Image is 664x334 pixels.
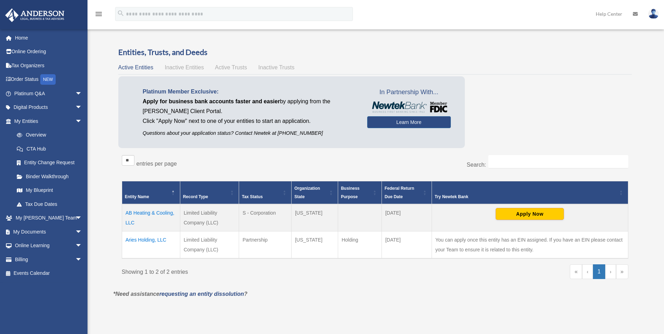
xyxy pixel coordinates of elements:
[382,181,432,204] th: Federal Return Due Date: Activate to sort
[338,231,382,258] td: Holding
[180,181,239,204] th: Record Type: Activate to sort
[432,231,628,258] td: You can apply once this entity has an EIN assigned. If you have an EIN please contact your Team t...
[5,252,93,266] a: Billingarrow_drop_down
[117,9,125,17] i: search
[5,239,93,253] a: Online Learningarrow_drop_down
[143,87,357,97] p: Platinum Member Exclusive:
[183,194,208,199] span: Record Type
[143,116,357,126] p: Click "Apply Now" next to one of your entities to start an application.
[215,64,247,70] span: Active Trusts
[5,211,93,225] a: My [PERSON_NAME] Teamarrow_drop_down
[75,225,89,239] span: arrow_drop_down
[435,193,617,201] div: Try Newtek Bank
[75,211,89,225] span: arrow_drop_down
[75,252,89,267] span: arrow_drop_down
[5,266,93,280] a: Events Calendar
[75,100,89,115] span: arrow_drop_down
[239,231,291,258] td: Partnership
[3,8,67,22] img: Anderson Advisors Platinum Portal
[75,239,89,253] span: arrow_drop_down
[648,9,659,19] img: User Pic
[10,183,89,197] a: My Blueprint
[239,181,291,204] th: Tax Status: Activate to sort
[341,186,359,199] span: Business Purpose
[113,291,247,297] em: *Need assistance ?
[10,197,89,211] a: Tax Due Dates
[75,114,89,128] span: arrow_drop_down
[95,12,103,18] a: menu
[294,186,320,199] span: Organization State
[258,64,294,70] span: Inactive Trusts
[122,181,180,204] th: Entity Name: Activate to invert sorting
[5,225,93,239] a: My Documentsarrow_drop_down
[118,47,632,58] h3: Entities, Trusts, and Deeds
[10,142,89,156] a: CTA Hub
[159,291,244,297] a: requesting an entity dissolution
[118,64,153,70] span: Active Entities
[5,114,89,128] a: My Entitiesarrow_drop_down
[10,169,89,183] a: Binder Walkthrough
[5,86,93,100] a: Platinum Q&Aarrow_drop_down
[467,162,486,168] label: Search:
[5,45,93,59] a: Online Ordering
[122,264,370,277] div: Showing 1 to 2 of 2 entries
[371,102,447,113] img: NewtekBankLogoSM.png
[137,161,177,167] label: entries per page
[10,128,86,142] a: Overview
[382,204,432,231] td: [DATE]
[582,264,593,279] a: Previous
[10,156,89,170] a: Entity Change Request
[570,264,582,279] a: First
[75,86,89,101] span: arrow_drop_down
[40,74,56,85] div: NEW
[367,87,451,98] span: In Partnership With...
[291,204,338,231] td: [US_STATE]
[125,194,149,199] span: Entity Name
[432,181,628,204] th: Try Newtek Bank : Activate to sort
[122,231,180,258] td: Aries Holding, LLC
[291,231,338,258] td: [US_STATE]
[367,116,451,128] a: Learn More
[165,64,204,70] span: Inactive Entities
[5,100,93,114] a: Digital Productsarrow_drop_down
[496,208,564,220] button: Apply Now
[180,231,239,258] td: Limited Liability Company (LLC)
[242,194,263,199] span: Tax Status
[338,181,382,204] th: Business Purpose: Activate to sort
[95,10,103,18] i: menu
[143,98,280,104] span: Apply for business bank accounts faster and easier
[180,204,239,231] td: Limited Liability Company (LLC)
[616,264,628,279] a: Last
[5,31,93,45] a: Home
[122,204,180,231] td: AB Heating & Cooling, LLC
[5,58,93,72] a: Tax Organizers
[291,181,338,204] th: Organization State: Activate to sort
[593,264,605,279] a: 1
[5,72,93,87] a: Order StatusNEW
[605,264,616,279] a: Next
[239,204,291,231] td: S - Corporation
[382,231,432,258] td: [DATE]
[385,186,414,199] span: Federal Return Due Date
[143,129,357,138] p: Questions about your application status? Contact Newtek at [PHONE_NUMBER]
[143,97,357,116] p: by applying from the [PERSON_NAME] Client Portal.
